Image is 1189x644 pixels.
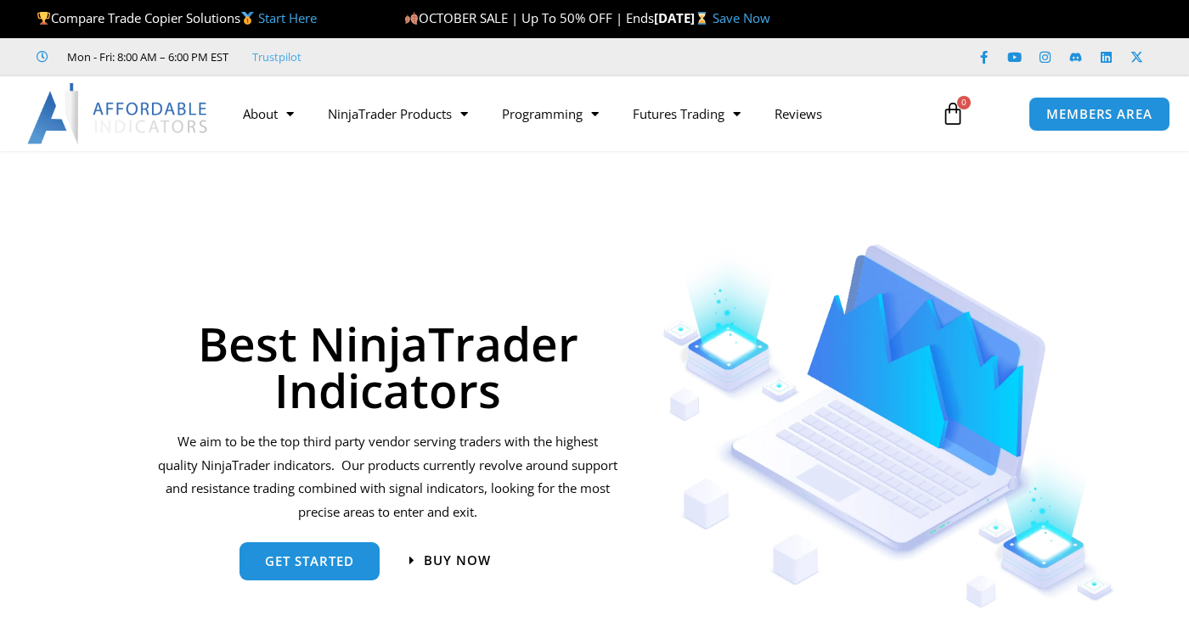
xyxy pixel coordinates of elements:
[252,47,301,67] a: Trustpilot
[654,9,713,26] strong: [DATE]
[616,94,758,133] a: Futures Trading
[239,542,380,580] a: get started
[405,12,418,25] img: 🍂
[241,12,254,25] img: 🥇
[37,9,317,26] span: Compare Trade Copier Solutions
[226,94,927,133] nav: Menu
[409,554,491,567] a: Buy now
[258,9,317,26] a: Start Here
[713,9,770,26] a: Save Now
[758,94,839,133] a: Reviews
[265,555,354,568] span: get started
[404,9,654,26] span: OCTOBER SALE | Up To 50% OFF | Ends
[424,554,491,567] span: Buy now
[311,94,485,133] a: NinjaTrader Products
[63,47,228,67] span: Mon - Fri: 8:00 AM – 6:00 PM EST
[226,94,311,133] a: About
[662,244,1116,608] img: Indicators 1 | Affordable Indicators – NinjaTrader
[696,12,708,25] img: ⌛
[27,83,210,144] img: LogoAI | Affordable Indicators – NinjaTrader
[157,320,619,413] h1: Best NinjaTrader Indicators
[1046,108,1152,120] span: MEMBERS AREA
[37,12,50,25] img: 🏆
[1028,97,1170,132] a: MEMBERS AREA
[916,89,990,138] a: 0
[485,94,616,133] a: Programming
[957,96,971,109] span: 0
[157,430,619,524] p: We aim to be the top third party vendor serving traders with the highest quality NinjaTrader indi...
